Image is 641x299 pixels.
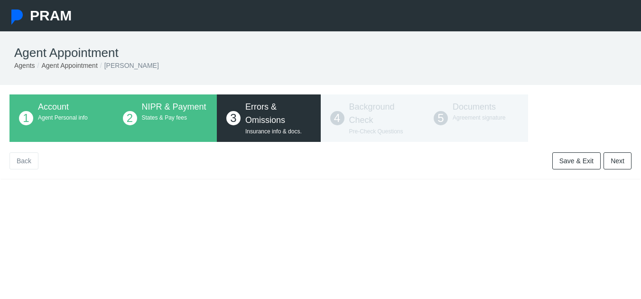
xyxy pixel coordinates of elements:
[14,46,627,60] h1: Agent Appointment
[35,60,98,71] li: Agent Appointment
[552,152,601,169] a: Save & Exit
[226,111,241,125] span: 3
[123,111,137,125] span: 2
[142,113,208,122] p: States & Pay fees
[14,60,35,71] li: Agents
[38,102,69,112] span: Account
[142,102,206,112] span: NIPR & Payment
[38,113,104,122] p: Agent Personal info
[98,60,159,71] li: [PERSON_NAME]
[9,152,38,169] a: Back
[9,9,25,25] img: Pram Partner
[245,102,285,125] span: Errors & Omissions
[19,111,33,125] span: 1
[245,127,311,136] p: Insurance info & docs.
[604,152,632,169] a: Next
[30,8,72,23] span: PRAM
